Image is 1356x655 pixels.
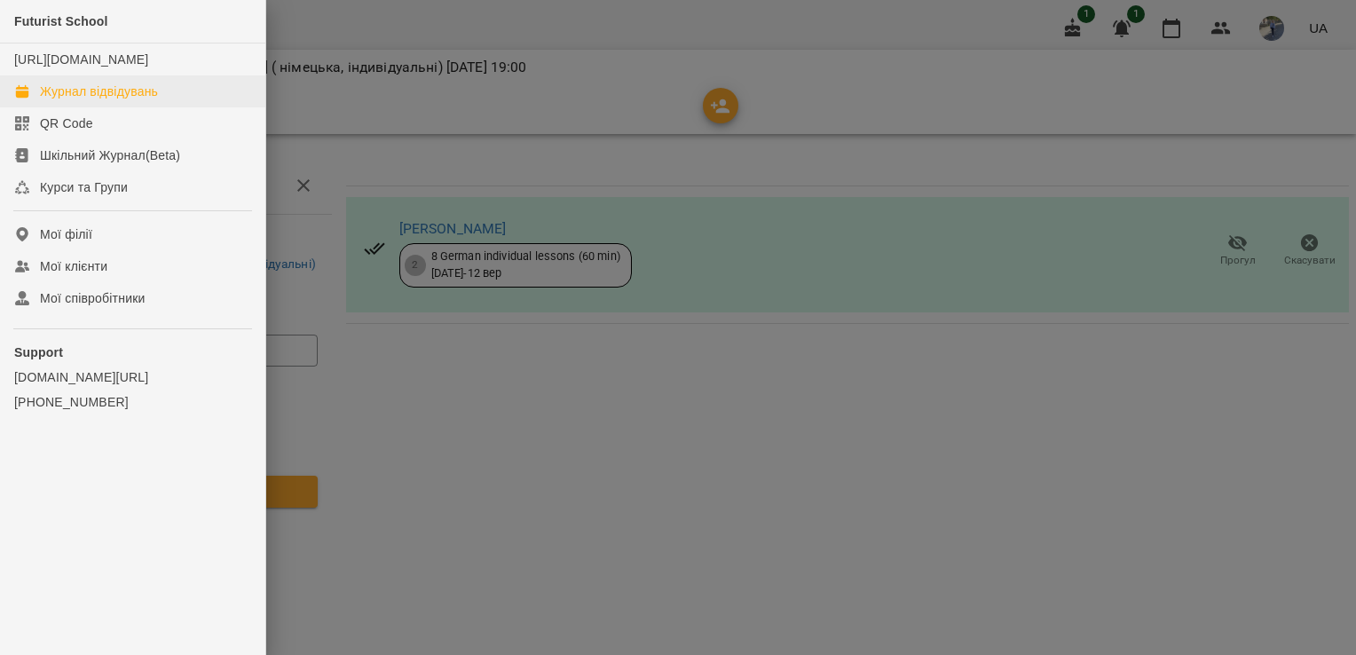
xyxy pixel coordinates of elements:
[14,14,108,28] span: Futurist School
[14,52,148,67] a: [URL][DOMAIN_NAME]
[40,289,146,307] div: Мої співробітники
[40,146,180,164] div: Шкільний Журнал(Beta)
[40,257,107,275] div: Мої клієнти
[14,343,251,361] p: Support
[40,83,158,100] div: Журнал відвідувань
[14,368,251,386] a: [DOMAIN_NAME][URL]
[40,114,93,132] div: QR Code
[40,225,92,243] div: Мої філії
[40,178,128,196] div: Курси та Групи
[14,393,251,411] a: [PHONE_NUMBER]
